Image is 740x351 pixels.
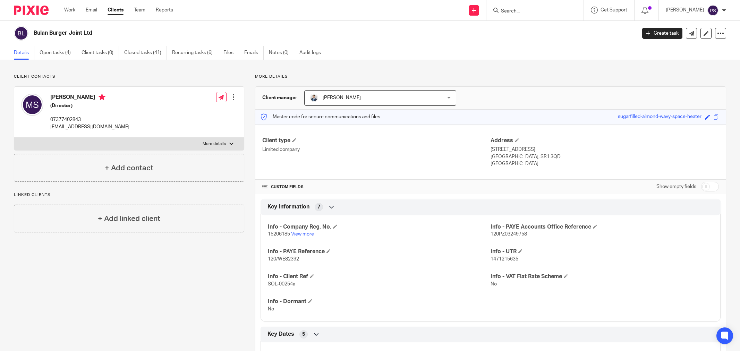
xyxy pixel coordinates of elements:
a: Files [223,46,239,60]
img: svg%3E [14,26,28,41]
a: Recurring tasks (6) [172,46,218,60]
a: Work [64,7,75,14]
img: LinkedIn%20Profile.jpeg [310,94,318,102]
a: Emails [244,46,264,60]
p: Client contacts [14,74,244,79]
h4: + Add linked client [98,213,160,224]
a: Audit logs [299,46,326,60]
p: More details [255,74,726,79]
span: 120PZ03249758 [491,232,527,237]
h3: Client manager [262,94,297,101]
h5: (Director) [50,102,129,109]
p: Linked clients [14,192,244,198]
p: [EMAIL_ADDRESS][DOMAIN_NAME] [50,123,129,130]
a: Open tasks (4) [40,46,76,60]
span: 5 [302,331,305,338]
a: Client tasks (0) [82,46,119,60]
h4: Info - PAYE Reference [268,248,491,255]
img: Pixie [14,6,49,15]
p: Master code for secure communications and files [261,113,380,120]
div: sugarfilled-almond-wavy-space-heater [618,113,701,121]
a: Clients [108,7,124,14]
h4: Info - Dormant [268,298,491,305]
span: 7 [317,204,320,211]
a: Details [14,46,34,60]
span: 15206185 [268,232,290,237]
h4: Info - Company Reg. No. [268,223,491,231]
i: Primary [99,94,105,101]
span: Key Information [267,203,309,211]
a: View more [291,232,314,237]
a: Closed tasks (41) [124,46,167,60]
p: Limited company [262,146,491,153]
h2: Bulan Burger Joint Ltd [34,29,512,37]
h4: Info - VAT Flat Rate Scheme [491,273,713,280]
p: [STREET_ADDRESS] [491,146,719,153]
h4: Info - UTR [491,248,713,255]
a: Notes (0) [269,46,294,60]
h4: Info - PAYE Accounts Office Reference [491,223,713,231]
a: Team [134,7,145,14]
span: 120/WE82392 [268,257,299,262]
p: 07377402843 [50,116,129,123]
a: Create task [642,28,682,39]
span: 1471215635 [491,257,518,262]
h4: Address [491,137,719,144]
h4: CUSTOM FIELDS [262,184,491,190]
span: Key Dates [267,331,294,338]
p: [PERSON_NAME] [666,7,704,14]
input: Search [500,8,563,15]
label: Show empty fields [656,183,696,190]
img: svg%3E [21,94,43,116]
span: [PERSON_NAME] [323,95,361,100]
p: [GEOGRAPHIC_DATA], SR1 3QD [491,153,719,160]
h4: Client type [262,137,491,144]
h4: + Add contact [105,163,153,173]
h4: [PERSON_NAME] [50,94,129,102]
span: No [268,307,274,311]
span: SOL-00254a [268,282,295,286]
h4: Info - Client Ref [268,273,491,280]
p: More details [203,141,226,147]
a: Reports [156,7,173,14]
p: [GEOGRAPHIC_DATA] [491,160,719,167]
span: Get Support [601,8,627,12]
span: No [491,282,497,286]
img: svg%3E [707,5,718,16]
a: Email [86,7,97,14]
